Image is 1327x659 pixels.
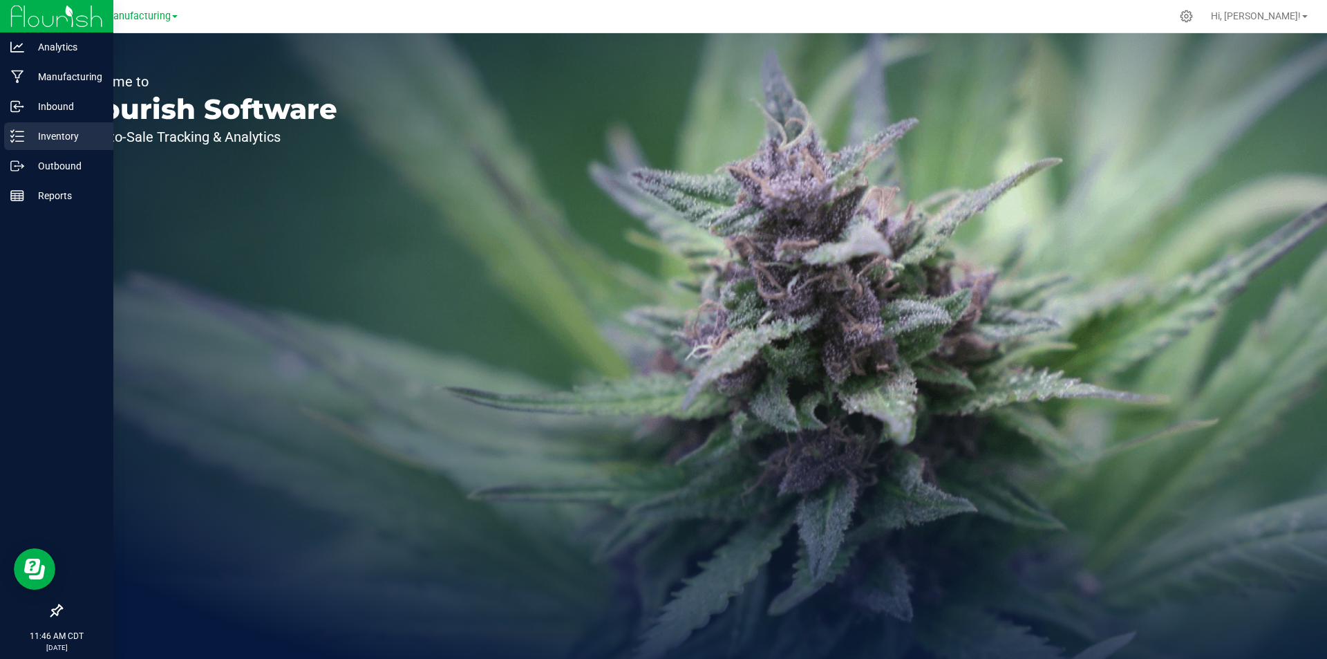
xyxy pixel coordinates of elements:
[14,548,55,590] iframe: Resource center
[1178,10,1195,23] div: Manage settings
[6,630,107,642] p: 11:46 AM CDT
[1211,10,1301,21] span: Hi, [PERSON_NAME]!
[10,189,24,203] inline-svg: Reports
[10,100,24,113] inline-svg: Inbound
[75,130,337,144] p: Seed-to-Sale Tracking & Analytics
[24,187,107,204] p: Reports
[104,10,171,22] span: Manufacturing
[10,129,24,143] inline-svg: Inventory
[10,159,24,173] inline-svg: Outbound
[24,68,107,85] p: Manufacturing
[75,75,337,89] p: Welcome to
[24,98,107,115] p: Inbound
[24,158,107,174] p: Outbound
[10,40,24,54] inline-svg: Analytics
[24,128,107,145] p: Inventory
[75,95,337,123] p: Flourish Software
[10,70,24,84] inline-svg: Manufacturing
[6,642,107,653] p: [DATE]
[24,39,107,55] p: Analytics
